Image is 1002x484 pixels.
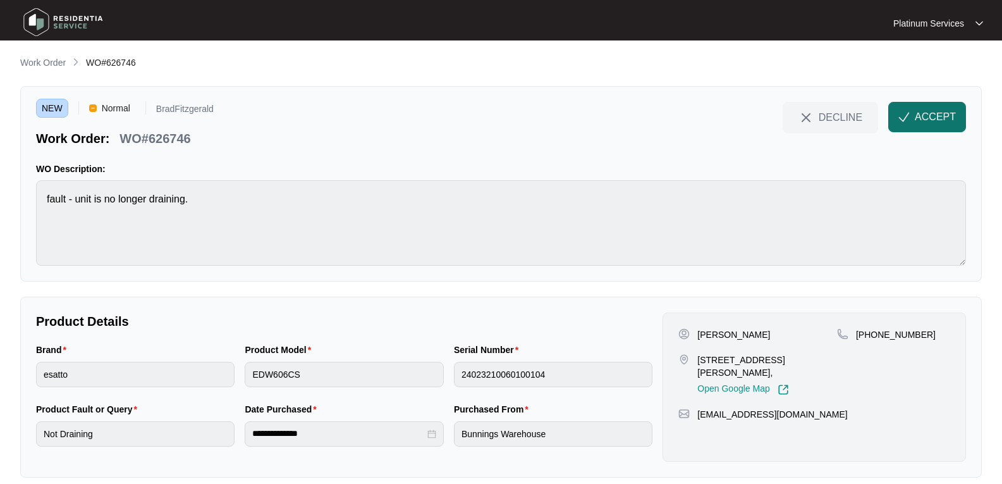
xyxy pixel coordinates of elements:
img: map-pin [678,408,690,419]
span: WO#626746 [86,58,136,68]
input: Brand [36,362,235,387]
input: Purchased From [454,421,652,447]
button: close-IconDECLINE [783,102,878,132]
img: user-pin [678,328,690,340]
img: check-Icon [898,111,910,123]
img: close-Icon [798,110,814,125]
input: Date Purchased [252,427,424,440]
img: chevron-right [71,57,81,67]
img: dropdown arrow [975,20,983,27]
label: Purchased From [454,403,534,416]
a: Open Google Map [697,384,788,395]
label: Product Model [245,344,316,356]
input: Product Fault or Query [36,421,235,447]
span: ACCEPT [915,109,956,125]
p: [STREET_ADDRESS][PERSON_NAME], [697,354,837,379]
span: NEW [36,99,68,118]
p: [EMAIL_ADDRESS][DOMAIN_NAME] [697,408,847,421]
a: Work Order [18,56,68,70]
p: Work Order [20,56,66,69]
img: Link-External [778,384,789,395]
span: DECLINE [819,110,862,124]
button: check-IconACCEPT [888,102,966,132]
img: Vercel Logo [89,104,97,112]
img: residentia service logo [19,3,107,41]
p: Product Details [36,313,652,330]
img: map-pin [837,328,848,340]
textarea: fault - unit is no longer draining. [36,180,966,266]
p: WO Description: [36,163,966,175]
p: Work Order: [36,130,109,147]
p: Platinum Services [893,17,964,30]
input: Product Model [245,362,443,387]
p: [PERSON_NAME] [697,328,770,341]
label: Brand [36,344,71,356]
input: Serial Number [454,362,652,387]
label: Date Purchased [245,403,321,416]
label: Serial Number [454,344,523,356]
span: Normal [97,99,135,118]
p: BradFitzgerald [156,104,214,118]
p: [PHONE_NUMBER] [856,328,936,341]
p: WO#626746 [119,130,190,147]
img: map-pin [678,354,690,365]
label: Product Fault or Query [36,403,142,416]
